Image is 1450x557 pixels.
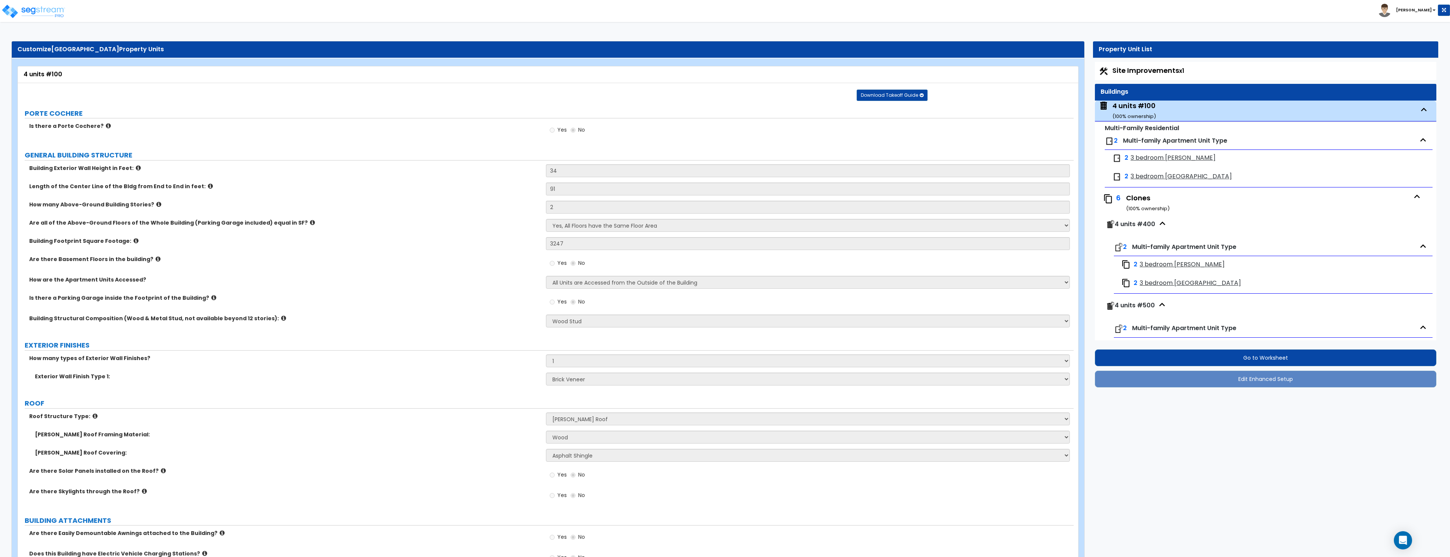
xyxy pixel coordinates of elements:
[93,413,98,419] i: click for more info!
[1099,101,1109,111] img: building.svg
[571,298,576,306] input: No
[1105,137,1114,146] img: door.png
[1123,324,1127,332] span: 2
[1396,7,1432,13] b: [PERSON_NAME]
[550,491,555,500] input: Yes
[1134,279,1137,288] span: 2
[29,294,540,302] label: Is there a Parking Garage inside the Footprint of the Building?
[1105,124,1179,132] small: Multi-Family Residential
[202,551,207,556] i: click for more info!
[51,45,119,53] span: [GEOGRAPHIC_DATA]
[161,468,166,474] i: click for more info!
[29,237,540,245] label: Building Footprint Square Footage:
[571,126,576,134] input: No
[29,529,540,537] label: Are there Easily Demountable Awnings attached to the Building?
[25,340,1074,350] label: EXTERIOR FINISHES
[35,449,540,456] label: [PERSON_NAME] Roof Covering:
[35,431,540,438] label: [PERSON_NAME] Roof Framing Material:
[1132,324,1236,332] span: Multi-family Apartment Unit Type
[550,126,555,134] input: Yes
[1394,531,1412,549] div: Open Intercom Messenger
[571,471,576,479] input: No
[578,491,585,499] span: No
[578,298,585,305] span: No
[25,150,1074,160] label: GENERAL BUILDING STRUCTURE
[550,471,555,479] input: Yes
[578,471,585,478] span: No
[1101,88,1431,96] div: Buildings
[310,220,315,225] i: click for more info!
[557,298,567,305] span: Yes
[1099,66,1109,76] img: Construction.png
[1115,220,1155,228] span: 4 units #400
[557,491,567,499] span: Yes
[35,373,540,380] label: Exterior Wall Finish Type 1:
[1134,260,1137,269] span: 2
[142,488,147,494] i: click for more info!
[1378,4,1391,17] img: avatar.png
[29,488,540,495] label: Are there Skylights through the Roof?
[1123,242,1127,251] span: 2
[1140,279,1241,288] span: 3 bedroom Hamilton
[1,4,66,19] img: logo_pro_r.png
[29,412,540,420] label: Roof Structure Type:
[1124,172,1128,181] span: 2
[220,530,225,536] i: click for more info!
[1114,136,1118,145] span: 2
[550,259,555,267] input: Yes
[550,533,555,541] input: Yes
[1103,194,1113,204] img: clone.svg
[1095,349,1437,366] button: Go to Worksheet
[1131,154,1216,162] span: 3 bedroom Greeson
[1132,242,1236,251] span: Multi-family Apartment Unit Type
[1112,154,1121,163] img: door.png
[557,471,567,478] span: Yes
[571,491,576,500] input: No
[1123,136,1227,145] span: Multi-family Apartment Unit Type
[29,276,540,283] label: How are the Apartment Units Accessed?
[550,298,555,306] input: Yes
[578,259,585,267] span: No
[1140,260,1225,269] span: 3 bedroom Greeson
[571,533,576,541] input: No
[861,92,918,98] span: Download Takeoff Guide
[1124,154,1128,162] span: 2
[25,398,1074,408] label: ROOF
[1112,66,1184,75] span: Site Improvements
[134,238,138,244] i: click for more info!
[1121,260,1131,269] img: clone.svg
[1112,113,1156,120] small: ( 100 % ownership)
[29,122,540,130] label: Is there a Porte Cochere?
[578,126,585,134] span: No
[29,255,540,263] label: Are there Basement Floors in the building?
[1112,172,1121,181] img: door.png
[29,164,540,172] label: Building Exterior Wall Height in Feet:
[156,201,161,207] i: click for more info!
[1099,45,1433,54] div: Property Unit List
[29,315,540,322] label: Building Structural Composition (Wood & Metal Stud, not available beyond 12 stories):
[1106,220,1115,229] img: clone-building.svg
[281,315,286,321] i: click for more info!
[1126,193,1410,212] div: Clones
[29,219,540,227] label: Are all of the Above-Ground Floors of the Whole Building (Parking Garage included) equal in SF?
[156,256,160,262] i: click for more info!
[557,533,567,541] span: Yes
[1179,67,1184,75] small: x1
[208,183,213,189] i: click for more info!
[136,165,141,171] i: click for more info!
[25,516,1074,526] label: BUILDING ATTACHMENTS
[1121,278,1131,288] img: clone.svg
[17,45,1079,54] div: Customize Property Units
[1114,324,1123,334] img: clone-roomtype.svg
[1116,193,1121,203] span: 6
[29,354,540,362] label: How many types of Exterior Wall Finishes?
[571,259,576,267] input: No
[1095,371,1437,387] button: Edit Enhanced Setup
[1114,243,1123,252] img: clone-roomtype.svg
[1115,301,1155,310] span: 4 units #500
[1131,172,1232,181] span: 3 bedroom Hamilton
[106,123,111,129] i: click for more info!
[578,533,585,541] span: No
[25,109,1074,118] label: PORTE COCHERE
[1099,101,1156,120] span: 4 units #100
